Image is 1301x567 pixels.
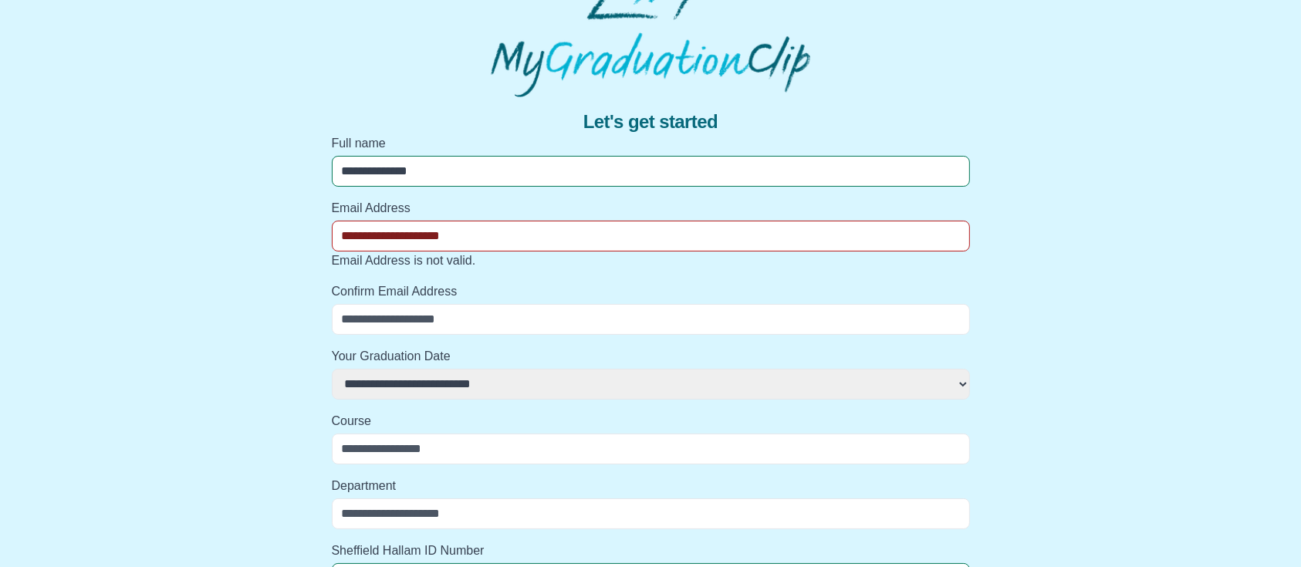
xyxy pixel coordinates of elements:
span: Let's get started [583,110,718,134]
label: Department [332,477,970,495]
label: Full name [332,134,970,153]
label: Course [332,412,970,430]
label: Confirm Email Address [332,282,970,301]
label: Your Graduation Date [332,347,970,366]
label: Sheffield Hallam ID Number [332,542,970,560]
span: Email Address is not valid. [332,254,476,267]
label: Email Address [332,199,970,218]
